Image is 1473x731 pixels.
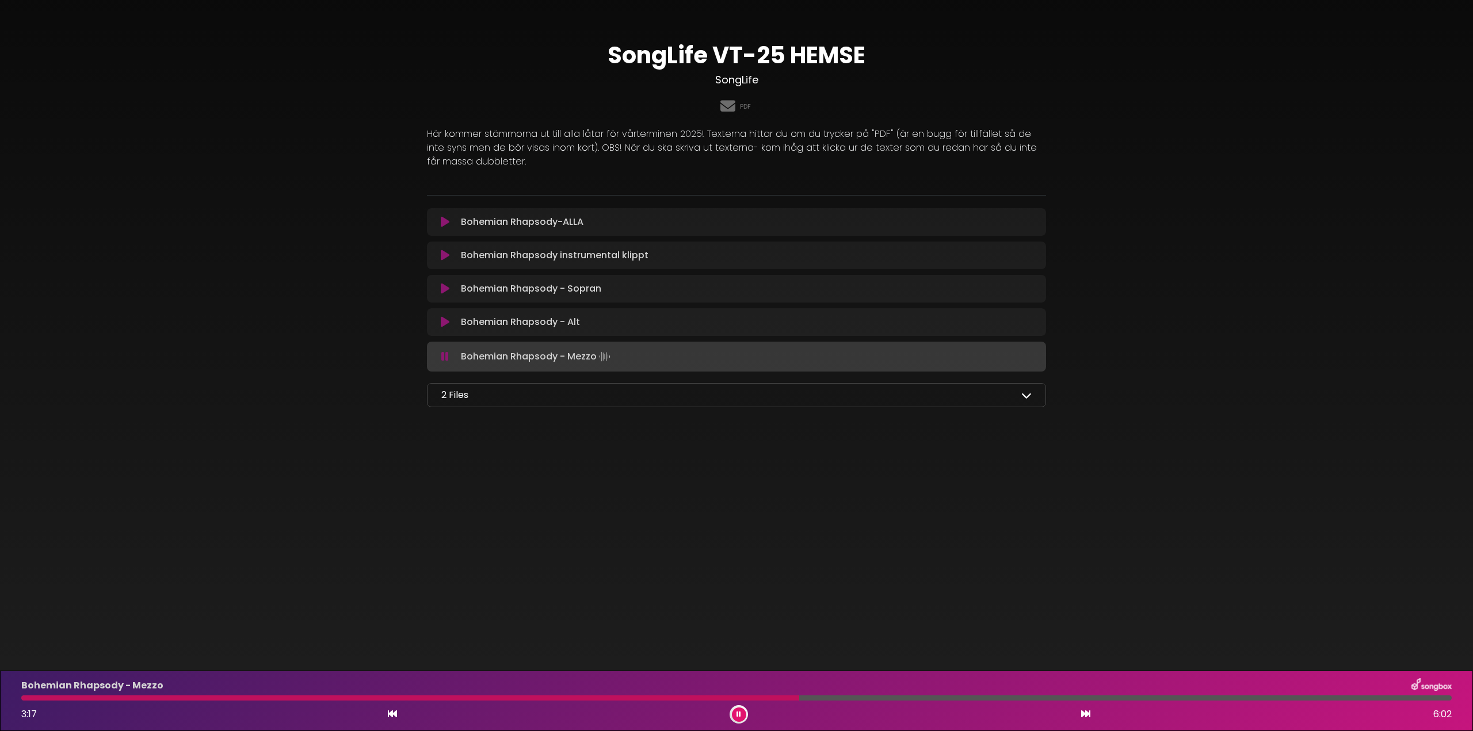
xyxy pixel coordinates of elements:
p: Bohemian Rhapsody - Alt [461,315,580,329]
a: PDF [740,102,751,112]
h1: SongLife VT-25 HEMSE [427,41,1046,69]
p: Bohemian Rhapsody-ALLA [461,215,583,229]
p: 2 Files [441,388,468,402]
p: Bohemian Rhapsody - Mezzo [461,349,613,365]
p: Bohemian Rhapsody instrumental klippt [461,248,648,262]
h3: SongLife [427,74,1046,86]
p: Bohemian Rhapsody - Sopran [461,282,601,296]
p: Här kommer stämmorna ut till alla låtar för vårterminen 2025! Texterna hittar du om du trycker på... [427,127,1046,169]
img: waveform4.gif [597,349,613,365]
